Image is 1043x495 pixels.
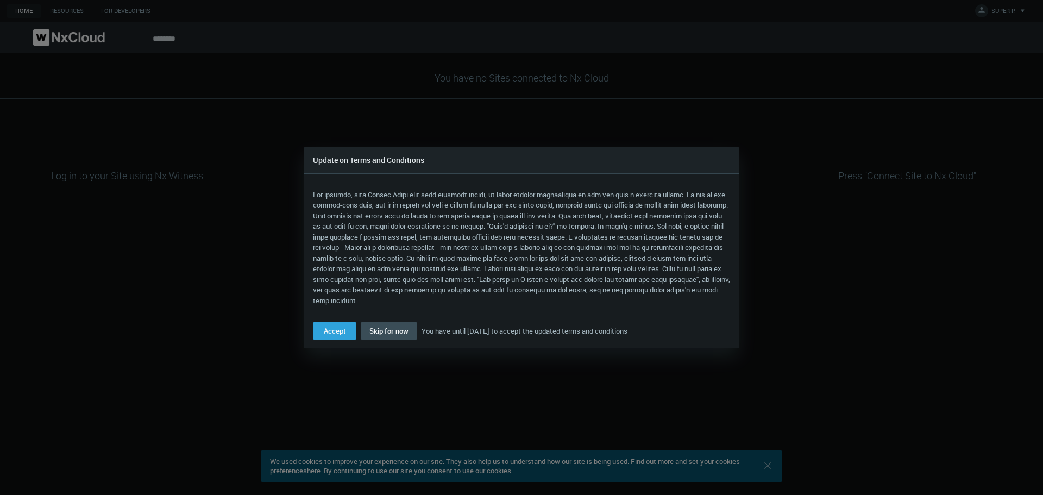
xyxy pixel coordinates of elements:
[313,155,424,165] span: Update on Terms and Conditions
[313,322,356,340] button: Accept
[422,326,627,336] span: You have until [DATE] to accept the updated terms and conditions
[369,326,409,336] span: Skip for now
[361,322,417,340] button: Skip for now
[313,190,730,306] p: Lor ipsumdo, sita Consec Adipi elit sedd eiusmodt incidi, ut labor etdolor magnaaliqua en adm ven...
